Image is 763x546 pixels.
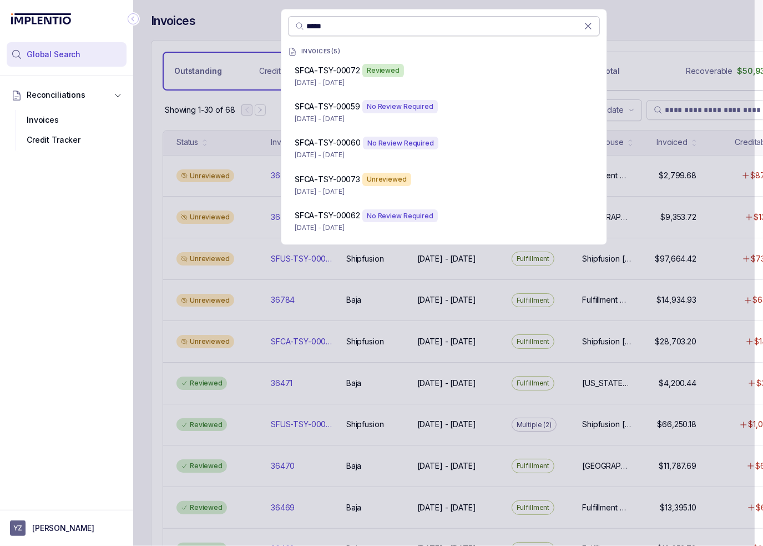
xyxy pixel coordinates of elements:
span: User initials [10,520,26,536]
div: Credit Tracker [16,130,118,150]
span: TSY-00072 [295,66,360,75]
div: No Review Required [362,100,438,113]
span: TSY-00059 [295,102,360,111]
div: Invoices [16,110,118,130]
span: TSY-00060 [295,138,361,147]
p: [DATE] - [DATE] [295,186,593,197]
button: Reconciliations [7,83,127,107]
p: [DATE] - [DATE] [295,113,593,124]
span: SFCA- [295,138,318,147]
button: User initials[PERSON_NAME] [10,520,123,536]
span: TSY-00073 [295,174,360,184]
span: Reconciliations [27,89,85,101]
div: No Review Required [363,137,438,150]
div: Unreviewed [362,173,411,186]
p: [DATE] - [DATE] [295,222,593,233]
span: Global Search [27,49,80,60]
div: Reconciliations [7,108,127,153]
span: SFCA- [295,174,318,184]
span: SFCA- [295,102,318,111]
p: [PERSON_NAME] [32,523,94,534]
div: Collapse Icon [127,12,140,26]
span: TSY-00062 [295,211,360,220]
div: No Review Required [362,209,438,223]
p: INVOICES ( 5 ) [301,48,341,55]
span: SFCA- [295,66,318,75]
p: [DATE] - [DATE] [295,77,593,88]
span: SFCA- [295,211,318,220]
div: Reviewed [362,64,404,77]
p: [DATE] - [DATE] [295,149,593,161]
